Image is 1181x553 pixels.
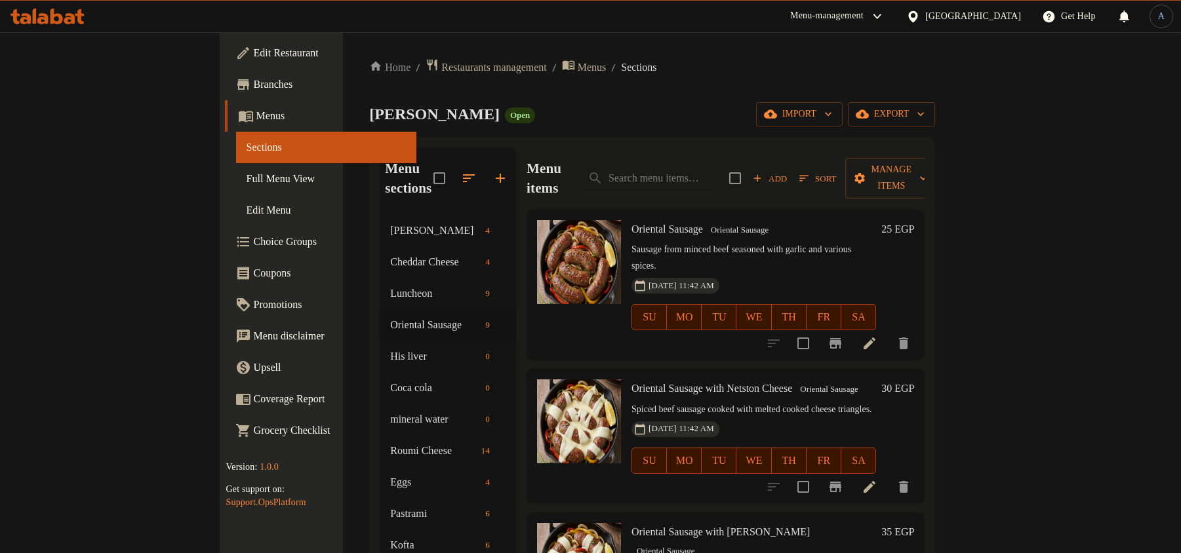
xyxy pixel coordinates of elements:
[707,308,731,327] span: TU
[791,168,845,189] span: Sort items
[247,171,407,187] span: Full Menu View
[706,223,774,238] span: Oriental Sausage
[254,391,407,407] span: Coverage Report
[611,60,616,75] li: /
[862,479,877,495] a: Edit menu item
[453,162,485,194] span: Sort sections
[702,448,736,474] button: TU
[226,462,258,472] span: Version:
[1158,9,1165,24] span: A
[777,308,801,327] span: TH
[772,448,807,474] button: TH
[643,280,719,292] span: [DATE] 11:42 AM
[637,451,662,470] span: SU
[247,140,407,155] span: Sections
[749,168,791,189] span: Add item
[505,107,535,123] div: Open
[795,382,863,397] span: Oriental Sausage
[480,225,495,237] span: 4
[795,382,863,398] div: Oriental Sausage
[254,360,407,375] span: Upsell
[820,328,851,359] button: Branch-specific-item
[226,497,306,507] a: Support.OpsPlatform
[380,309,516,341] div: Oriental Sausage9
[390,254,480,270] span: Cheddar Cheese
[225,415,417,446] a: Grocery Checklist
[631,242,876,275] p: Sausage from minced beef seasoned with garlic and various spices.
[527,159,561,198] h2: Menu items
[480,411,495,427] div: items
[380,435,516,467] div: Roumi Cheese14
[756,102,843,126] button: import
[480,317,495,333] div: items
[752,171,788,186] span: Add
[380,341,516,372] div: His liver0
[631,526,810,537] span: Oriental Sausage with [PERSON_NAME]
[441,60,546,75] span: Restaurants management
[480,351,495,363] span: 0
[577,167,719,190] input: search
[480,508,495,520] span: 6
[578,60,607,75] span: Menus
[480,288,495,300] span: 9
[254,45,407,61] span: Edit Restaurant
[790,9,864,24] div: Menu-management
[390,537,480,553] span: Kofta
[562,58,607,76] a: Menus
[820,471,851,503] button: Branch-specific-item
[390,286,480,301] div: Luncheon
[260,462,279,472] span: 1.0.0
[667,304,702,330] button: MO
[426,58,546,76] a: Restaurants management
[881,379,914,398] h6: 30 EGP
[888,328,919,359] button: delete
[380,404,516,435] div: mineral water0
[254,328,407,344] span: Menu disclaimer
[225,100,417,132] a: Menus
[369,105,500,123] span: [PERSON_NAME]
[796,168,839,189] button: Sort
[254,423,407,438] span: Grocery Checklist
[702,304,736,330] button: TU
[631,383,792,394] span: Oriental Sausage with Netston Cheese
[480,380,495,396] div: items
[767,106,832,123] span: import
[812,451,836,470] span: FR
[790,473,817,501] span: Select to update
[390,223,480,238] span: [PERSON_NAME]
[390,506,480,522] span: Pastrami
[856,162,927,195] span: Manage items
[236,195,417,226] a: Edit Menu
[847,308,871,327] span: SA
[256,108,407,124] span: Menus
[476,445,495,457] span: 14
[480,256,495,269] span: 4
[380,372,516,404] div: Coca cola0
[721,164,749,192] span: Select section
[236,163,417,195] a: Full Menu View
[254,297,407,313] span: Promotions
[480,476,495,489] span: 4
[742,308,766,327] span: WE
[706,222,774,238] div: Oriental Sausage
[480,382,495,394] span: 0
[621,60,656,75] span: Sections
[736,448,771,474] button: WE
[480,254,495,270] div: items
[390,349,480,364] span: His liver
[841,304,876,330] button: SA
[772,304,807,330] button: TH
[667,448,702,474] button: MO
[225,226,417,257] a: Choice Groups
[888,471,919,503] button: delete
[480,506,495,522] div: items
[380,215,516,246] div: [PERSON_NAME]4
[848,102,936,126] button: export
[643,423,719,435] span: [DATE] 11:42 AM
[390,380,480,396] div: Coca cola
[505,109,535,121] span: Open
[225,352,417,383] a: Upsell
[631,304,667,330] button: SU
[247,202,407,218] span: Edit Menu
[736,304,771,330] button: WE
